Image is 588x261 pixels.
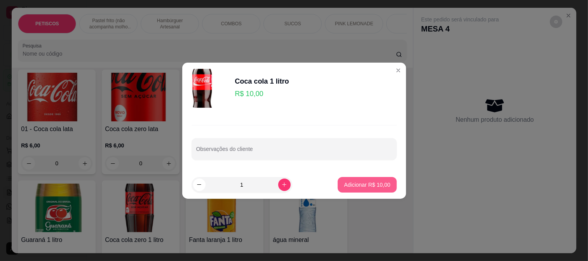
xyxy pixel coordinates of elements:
[196,148,392,156] input: Observações do cliente
[278,179,291,191] button: increase-product-quantity
[344,181,390,189] p: Adicionar R$ 10,00
[235,76,289,87] div: Coca cola 1 litro
[192,69,230,108] img: product-image
[338,177,396,193] button: Adicionar R$ 10,00
[235,88,289,99] p: R$ 10,00
[193,179,206,191] button: decrease-product-quantity
[392,64,405,77] button: Close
